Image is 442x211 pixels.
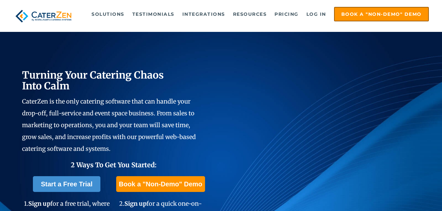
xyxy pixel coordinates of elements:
[88,8,128,21] a: Solutions
[84,7,429,21] div: Navigation Menu
[303,8,329,21] a: Log in
[124,200,146,207] span: Sign up
[230,8,270,21] a: Resources
[71,161,157,169] span: 2 Ways To Get You Started:
[383,185,435,204] iframe: Help widget launcher
[22,69,164,92] span: Turning Your Catering Chaos Into Calm
[334,7,429,21] a: Book a "Non-Demo" Demo
[28,200,50,207] span: Sign up
[13,7,73,25] img: caterzen
[179,8,228,21] a: Integrations
[129,8,178,21] a: Testimonials
[116,176,205,192] a: Book a "Non-Demo" Demo
[271,8,302,21] a: Pricing
[33,176,100,192] a: Start a Free Trial
[22,98,196,152] span: CaterZen is the only catering software that can handle your drop-off, full-service and event spac...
